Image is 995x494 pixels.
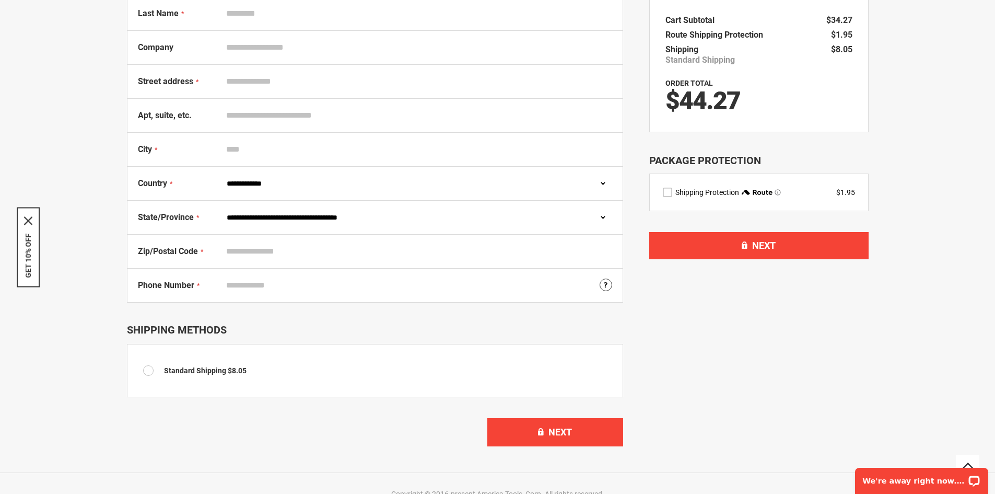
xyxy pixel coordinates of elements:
[228,366,247,375] span: $8.05
[663,187,855,198] div: route shipping protection selector element
[675,188,739,197] span: Shipping Protection
[138,144,152,154] span: City
[665,79,713,87] strong: Order Total
[164,366,226,375] span: Standard Shipping
[831,44,852,54] span: $8.05
[775,189,781,196] span: Learn more
[24,216,32,225] button: Close
[487,418,623,446] button: Next
[826,15,852,25] span: $34.27
[138,246,198,256] span: Zip/Postal Code
[138,212,194,222] span: State/Province
[138,178,167,188] span: Country
[138,42,173,52] span: Company
[752,240,776,251] span: Next
[138,110,192,120] span: Apt, suite, etc.
[24,216,32,225] svg: close icon
[138,280,194,290] span: Phone Number
[138,8,179,18] span: Last Name
[127,324,623,336] div: Shipping Methods
[665,55,735,65] span: Standard Shipping
[665,13,720,28] th: Cart Subtotal
[831,30,852,40] span: $1.95
[665,86,740,116] span: $44.27
[665,44,698,54] span: Shipping
[836,187,855,198] div: $1.95
[665,28,768,42] th: Route Shipping Protection
[138,76,193,86] span: Street address
[649,153,869,168] div: Package Protection
[848,461,995,494] iframe: LiveChat chat widget
[24,233,32,278] button: GET 10% OFF
[649,232,869,259] button: Next
[548,427,572,438] span: Next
